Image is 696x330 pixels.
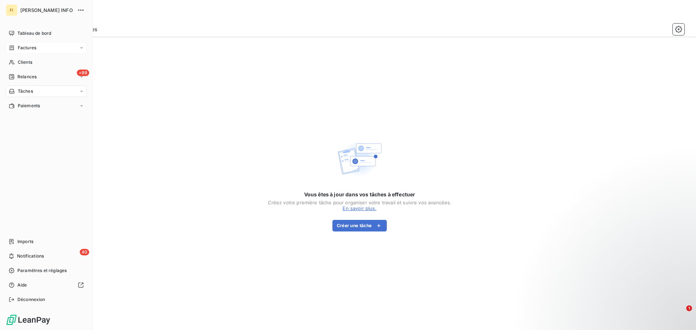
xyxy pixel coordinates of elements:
span: Clients [18,59,32,66]
span: 40 [80,249,89,255]
span: Paiements [18,103,40,109]
span: Factures [18,45,36,51]
a: Aide [6,279,87,291]
span: [PERSON_NAME] INFO [20,7,73,13]
div: Créez votre première tâche pour organiser votre travail et suivre vos avancées. [268,200,452,205]
span: +99 [77,70,89,76]
span: 1 [686,305,692,311]
button: Créer une tâche [332,220,387,231]
img: Empty state [336,136,383,182]
a: En savoir plus. [343,205,376,211]
span: Aide [17,282,27,288]
iframe: Intercom notifications message [551,260,696,310]
iframe: Intercom live chat [671,305,689,323]
span: Paramètres et réglages [17,267,67,274]
span: Relances [17,74,37,80]
img: Logo LeanPay [6,314,51,326]
span: Tableau de bord [17,30,51,37]
span: Vous êtes à jour dans vos tâches à effectuer [304,191,415,198]
span: Tâches [18,88,33,95]
span: Notifications [17,253,44,259]
span: Imports [17,238,33,245]
span: Déconnexion [17,296,45,303]
div: FI [6,4,17,16]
